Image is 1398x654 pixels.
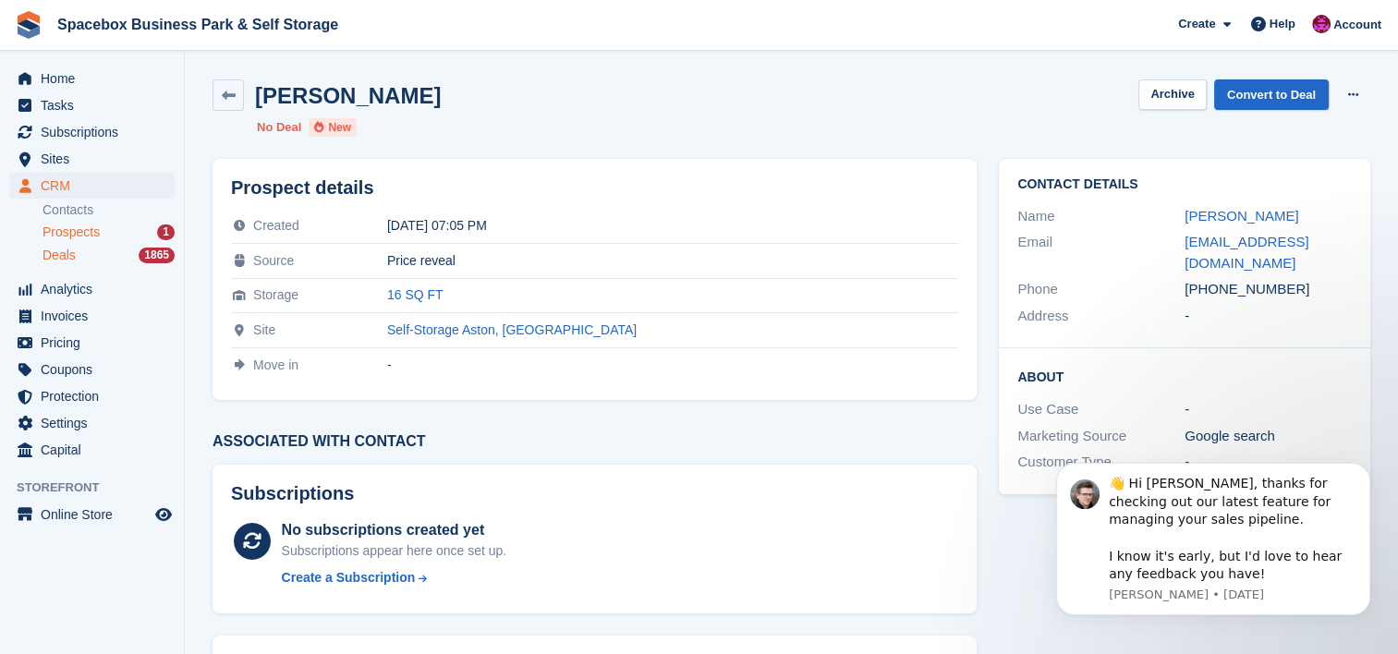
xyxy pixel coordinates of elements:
span: Move in [253,357,298,372]
a: menu [9,437,175,463]
img: stora-icon-8386f47178a22dfd0bd8f6a31ec36ba5ce8667c1dd55bd0f319d3a0aa187defe.svg [15,11,43,39]
div: Create a Subscription [282,568,416,587]
span: Online Store [41,502,152,527]
div: Google search [1185,426,1352,447]
h2: [PERSON_NAME] [255,83,441,108]
span: Prospects [43,224,100,241]
a: menu [9,92,175,118]
span: Source [253,253,294,268]
span: Account [1333,16,1381,34]
a: menu [9,502,175,527]
a: Prospects 1 [43,223,175,242]
span: Deals [43,247,76,264]
h2: Contact Details [1017,177,1352,192]
div: - [387,357,958,372]
li: New [309,118,357,137]
a: Convert to Deal [1214,79,1329,110]
span: Analytics [41,276,152,302]
div: 1865 [139,248,175,263]
a: Preview store [152,503,175,526]
a: menu [9,66,175,91]
h2: Subscriptions [231,483,958,504]
span: Create [1178,15,1215,33]
span: CRM [41,173,152,199]
div: Phone [1017,279,1185,300]
span: Home [41,66,152,91]
span: Sites [41,146,152,172]
a: 16 SQ FT [387,287,444,302]
a: Deals 1865 [43,246,175,265]
a: menu [9,410,175,436]
div: - [1185,399,1352,420]
a: [PERSON_NAME] [1185,208,1298,224]
div: [PHONE_NUMBER] [1185,279,1352,300]
div: - [1185,306,1352,327]
a: [EMAIL_ADDRESS][DOMAIN_NAME] [1185,234,1308,271]
span: Protection [41,383,152,409]
a: menu [9,357,175,382]
div: Name [1017,206,1185,227]
span: Help [1270,15,1295,33]
span: Invoices [41,303,152,329]
span: Storefront [17,478,184,497]
div: [DATE] 07:05 PM [387,218,958,233]
h2: About [1017,367,1352,385]
span: Created [253,218,299,233]
li: No Deal [257,118,301,137]
h2: Prospect details [231,177,958,199]
a: Create a Subscription [282,568,507,587]
span: Pricing [41,330,152,356]
div: Customer Type [1017,452,1185,473]
h3: Associated with contact [213,433,977,450]
a: Contacts [43,201,175,219]
span: Tasks [41,92,152,118]
span: Capital [41,437,152,463]
a: menu [9,146,175,172]
span: Storage [253,287,298,302]
span: Settings [41,410,152,436]
img: Shitika Balanath [1312,15,1331,33]
a: Spacebox Business Park & Self Storage [50,9,346,40]
a: menu [9,383,175,409]
iframe: Intercom notifications message [1028,436,1398,645]
span: Subscriptions [41,119,152,145]
a: menu [9,330,175,356]
a: menu [9,276,175,302]
div: Subscriptions appear here once set up. [282,541,507,561]
div: Use Case [1017,399,1185,420]
div: No subscriptions created yet [282,519,507,541]
a: Self-Storage Aston, [GEOGRAPHIC_DATA] [387,322,637,337]
span: Coupons [41,357,152,382]
a: menu [9,173,175,199]
button: Archive [1138,79,1207,110]
div: 1 [157,224,175,240]
div: Price reveal [387,253,958,268]
span: Site [253,322,275,337]
div: Marketing Source [1017,426,1185,447]
a: menu [9,303,175,329]
div: Address [1017,306,1185,327]
div: Email [1017,232,1185,273]
a: menu [9,119,175,145]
